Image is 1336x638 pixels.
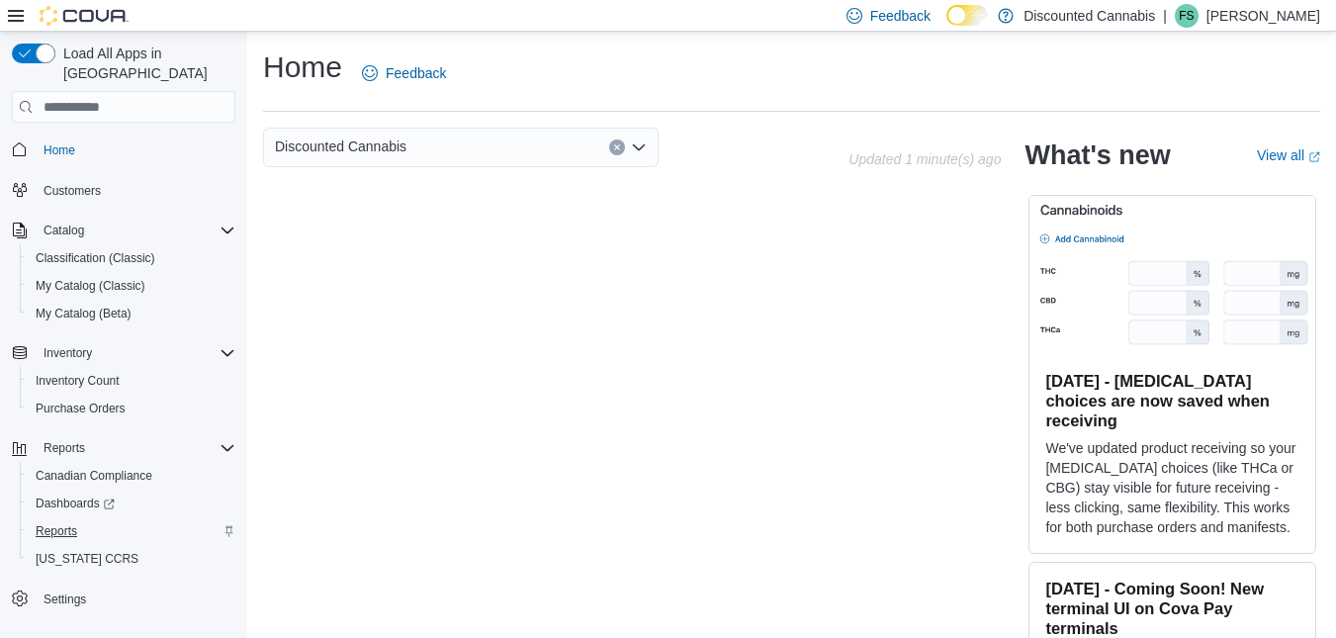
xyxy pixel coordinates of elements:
[386,63,446,83] span: Feedback
[4,585,243,613] button: Settings
[1175,4,1199,28] div: Felix Saji
[55,44,235,83] span: Load All Apps in [GEOGRAPHIC_DATA]
[20,490,243,517] a: Dashboards
[28,464,160,488] a: Canadian Compliance
[28,302,235,325] span: My Catalog (Beta)
[36,587,235,611] span: Settings
[28,547,146,571] a: [US_STATE] CCRS
[4,135,243,163] button: Home
[28,547,235,571] span: Washington CCRS
[36,523,77,539] span: Reports
[28,492,123,515] a: Dashboards
[36,551,138,567] span: [US_STATE] CCRS
[28,397,235,420] span: Purchase Orders
[28,274,235,298] span: My Catalog (Classic)
[946,5,988,26] input: Dark Mode
[36,219,235,242] span: Catalog
[36,401,126,416] span: Purchase Orders
[36,219,92,242] button: Catalog
[20,517,243,545] button: Reports
[1045,371,1299,430] h3: [DATE] - [MEDICAL_DATA] choices are now saved when receiving
[946,26,947,27] span: Dark Mode
[36,179,109,203] a: Customers
[36,436,235,460] span: Reports
[1163,4,1167,28] p: |
[28,492,235,515] span: Dashboards
[275,135,406,158] span: Discounted Cannabis
[28,519,85,543] a: Reports
[4,434,243,462] button: Reports
[44,592,86,607] span: Settings
[36,341,100,365] button: Inventory
[20,272,243,300] button: My Catalog (Classic)
[36,278,145,294] span: My Catalog (Classic)
[36,496,115,511] span: Dashboards
[44,440,85,456] span: Reports
[870,6,931,26] span: Feedback
[28,274,153,298] a: My Catalog (Classic)
[20,395,243,422] button: Purchase Orders
[36,588,94,611] a: Settings
[1045,438,1299,537] p: We've updated product receiving so your [MEDICAL_DATA] choices (like THCa or CBG) stay visible fo...
[36,341,235,365] span: Inventory
[1257,147,1320,163] a: View allExternal link
[4,217,243,244] button: Catalog
[28,302,139,325] a: My Catalog (Beta)
[44,345,92,361] span: Inventory
[20,300,243,327] button: My Catalog (Beta)
[36,436,93,460] button: Reports
[4,339,243,367] button: Inventory
[1179,4,1194,28] span: FS
[354,53,454,93] a: Feedback
[28,246,163,270] a: Classification (Classic)
[609,139,625,155] button: Clear input
[28,369,128,393] a: Inventory Count
[36,178,235,203] span: Customers
[1206,4,1320,28] p: [PERSON_NAME]
[28,464,235,488] span: Canadian Compliance
[1308,151,1320,163] svg: External link
[28,246,235,270] span: Classification (Classic)
[36,306,132,321] span: My Catalog (Beta)
[263,47,342,87] h1: Home
[4,176,243,205] button: Customers
[44,223,84,238] span: Catalog
[20,244,243,272] button: Classification (Classic)
[20,462,243,490] button: Canadian Compliance
[20,545,243,573] button: [US_STATE] CCRS
[631,139,647,155] button: Open list of options
[40,6,129,26] img: Cova
[20,367,243,395] button: Inventory Count
[36,373,120,389] span: Inventory Count
[28,397,134,420] a: Purchase Orders
[36,468,152,484] span: Canadian Compliance
[44,142,75,158] span: Home
[28,369,235,393] span: Inventory Count
[1024,4,1155,28] p: Discounted Cannabis
[36,137,235,161] span: Home
[36,138,83,162] a: Home
[848,151,1001,167] p: Updated 1 minute(s) ago
[28,519,235,543] span: Reports
[1045,579,1299,638] h3: [DATE] - Coming Soon! New terminal UI on Cova Pay terminals
[36,250,155,266] span: Classification (Classic)
[1024,139,1170,171] h2: What's new
[44,183,101,199] span: Customers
